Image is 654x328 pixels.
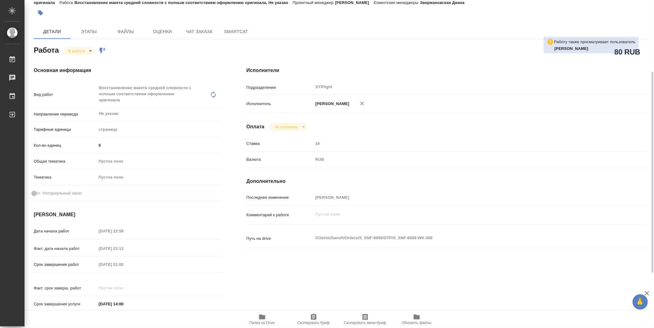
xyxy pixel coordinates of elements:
span: Скопировать мини-бриф [344,321,386,325]
p: Восстановление макета средней сложности с полным соответствием оформлению оригинала, Не указан [75,0,293,5]
input: Пустое поле [97,260,150,269]
input: ✎ Введи что-нибудь [97,300,150,308]
span: Скопировать бриф [297,321,330,325]
textarea: /Clients/Sanofi/Orders/S_SNF-6958/DTP/S_SNF-6958-WK-006 [313,233,614,243]
button: Папка на Drive [236,311,288,328]
span: Папка на Drive [250,321,275,325]
button: Обновить файлы [391,311,442,328]
h4: Оплата [247,123,265,130]
p: Горшкова Валентина [554,46,636,52]
p: [PERSON_NAME] [313,101,350,107]
p: Путь на drive [247,236,313,242]
span: Файлы [111,28,140,36]
span: Чат заказа [185,28,214,36]
button: Скопировать бриф [288,311,339,328]
span: Этапы [74,28,104,36]
input: Пустое поле [97,284,150,292]
button: 🙏 [633,294,648,310]
h4: [PERSON_NAME] [34,211,222,218]
p: Исполнитель [247,101,313,107]
p: Факт. срок заверш. работ [34,285,97,291]
div: В работе [269,123,307,131]
input: Пустое поле [97,227,150,236]
div: страница [97,124,222,135]
p: Звержановская Диана [420,0,469,5]
p: Подразделение [247,85,313,91]
p: Тарифные единицы [34,126,97,133]
h4: Дополнительно [247,178,647,185]
p: Вид работ [34,92,97,98]
span: Оценки [148,28,177,36]
p: Тематика [34,174,97,180]
p: Работу также просматривает пользователь [554,39,636,45]
span: SmartCat [221,28,251,36]
input: Пустое поле [313,139,614,148]
div: Пустое поле [97,172,222,183]
button: Не оплачена [272,124,300,130]
p: Клиентские менеджеры [374,0,420,5]
p: Направление перевода [34,111,97,117]
span: Детали [37,28,67,36]
span: Нотариальный заказ [43,190,82,196]
button: В работе [67,48,87,54]
button: Добавить тэг [34,6,47,20]
button: Скопировать мини-бриф [339,311,391,328]
p: [PERSON_NAME] [335,0,374,5]
button: Удалить исполнителя [355,97,369,110]
p: Комментарий к работе [247,212,313,218]
p: Валюта [247,156,313,163]
p: Проектный менеджер [293,0,335,5]
p: Кол-во единиц [34,142,97,149]
div: В работе [63,47,94,55]
p: Дата начала работ [34,228,97,234]
p: Последнее изменение [247,194,313,201]
div: Пустое поле [97,156,222,167]
b: [PERSON_NAME] [554,46,588,51]
input: Пустое поле [313,193,614,202]
h4: Основная информация [34,67,222,74]
div: Пустое поле [99,158,215,164]
p: Общая тематика [34,158,97,164]
p: Срок завершения работ [34,262,97,268]
p: Ставка [247,141,313,147]
div: Пустое поле [99,174,215,180]
p: Срок завершения услуги [34,301,97,307]
input: ✎ Введи что-нибудь [97,141,222,150]
h2: Работа [34,44,59,55]
p: Работа [59,0,75,5]
span: 🙏 [635,296,645,308]
div: RUB [313,154,614,165]
h4: Исполнители [247,67,647,74]
p: Факт. дата начала работ [34,246,97,252]
span: Обновить файлы [402,321,431,325]
input: Пустое поле [97,244,150,253]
